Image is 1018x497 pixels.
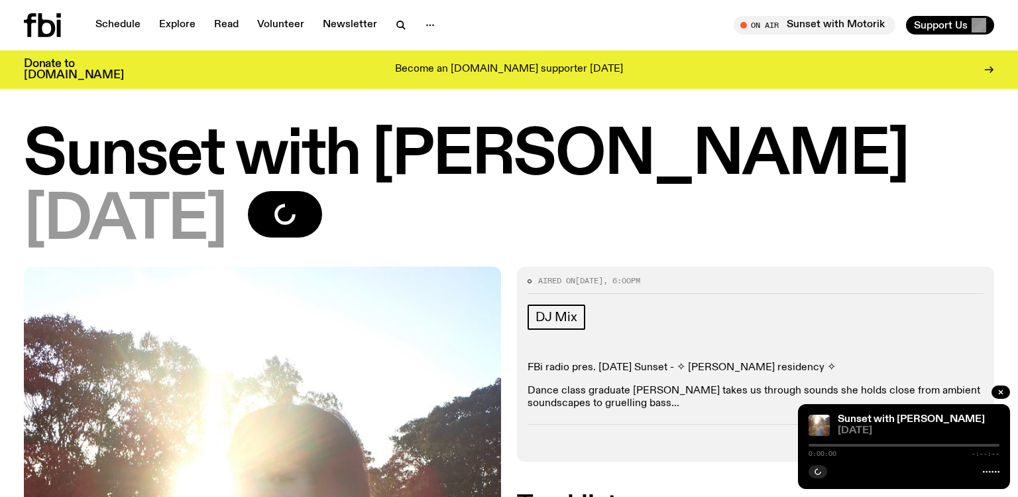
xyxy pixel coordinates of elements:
span: , 6:00pm [603,275,640,286]
p: Become an [DOMAIN_NAME] supporter [DATE] [395,64,623,76]
span: Aired on [538,275,575,286]
a: Sunset with [PERSON_NAME] [838,414,985,425]
button: Support Us [906,16,994,35]
span: -:--:-- [972,451,999,457]
span: [DATE] [24,191,227,251]
p: FBi radio pres. [DATE] Sunset - ✧ [PERSON_NAME] residency ✧ [528,362,984,374]
h3: Donate to [DOMAIN_NAME] [24,58,124,81]
a: Schedule [87,16,148,35]
p: Dance class graduate [PERSON_NAME] takes us through sounds she holds close from ambient soundscap... [528,385,984,410]
a: DJ Mix [528,305,585,330]
h1: Sunset with [PERSON_NAME] [24,126,994,186]
a: Newsletter [315,16,385,35]
a: Volunteer [249,16,312,35]
span: [DATE] [838,426,999,436]
span: Support Us [914,19,968,31]
button: On AirSunset with Motorik [734,16,895,35]
span: [DATE] [575,275,603,286]
a: Explore [151,16,203,35]
span: 0:00:00 [809,451,836,457]
span: DJ Mix [536,310,577,324]
a: Read [206,16,247,35]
